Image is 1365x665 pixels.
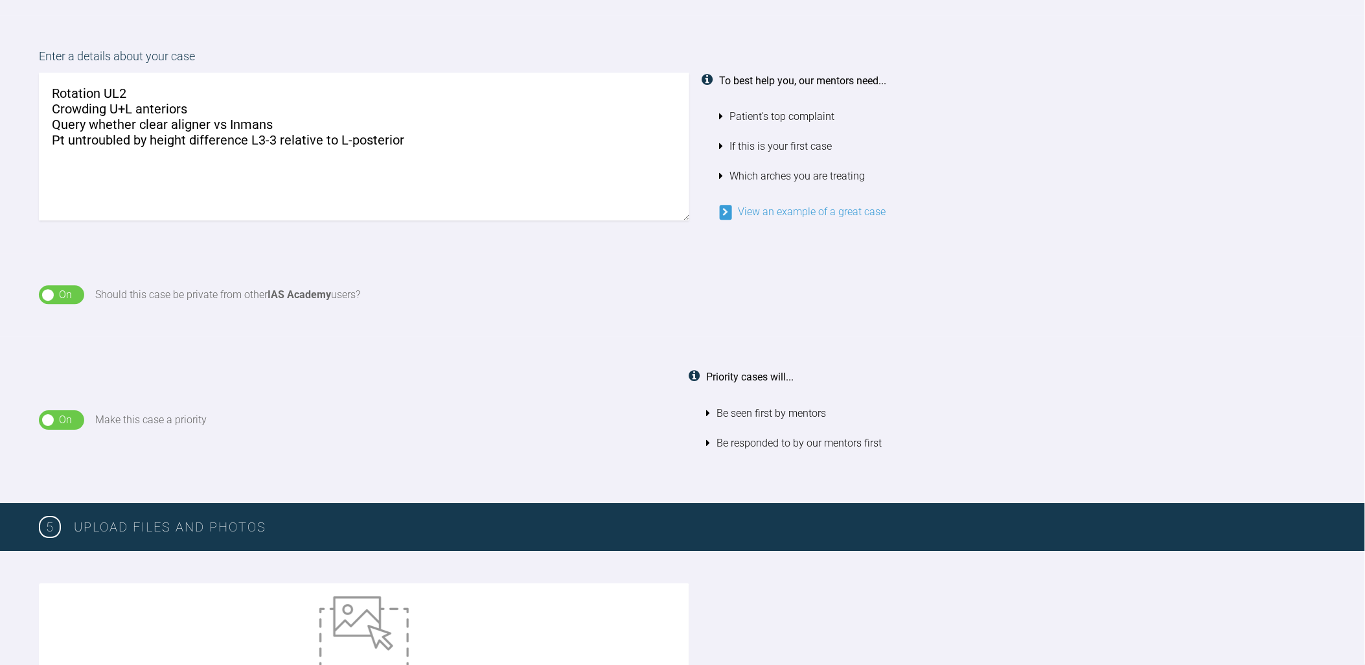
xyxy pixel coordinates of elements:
[96,412,207,428] div: Make this case a priority
[96,286,361,303] div: Should this case be private from other users?
[720,102,1327,132] li: Patient's top complaint
[720,75,887,87] strong: To best help you, our mentors need...
[74,517,1326,537] h3: Upload Files and Photos
[707,371,794,383] strong: Priority cases will...
[707,428,1327,458] li: Be responded to by our mentors first
[60,412,73,428] div: On
[707,399,1327,428] li: Be seen first by mentors
[720,132,1327,161] li: If this is your first case
[268,288,332,301] strong: IAS Academy
[720,205,886,218] a: View an example of a great case
[39,516,61,538] span: 5
[39,73,689,220] textarea: Rotation UL2 Crowding U+L anteriors Query whether clear aligner vs Inmans Pt untroubled by height...
[39,47,1326,73] label: Enter a details about your case
[60,286,73,303] div: On
[720,161,1327,191] li: Which arches you are treating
